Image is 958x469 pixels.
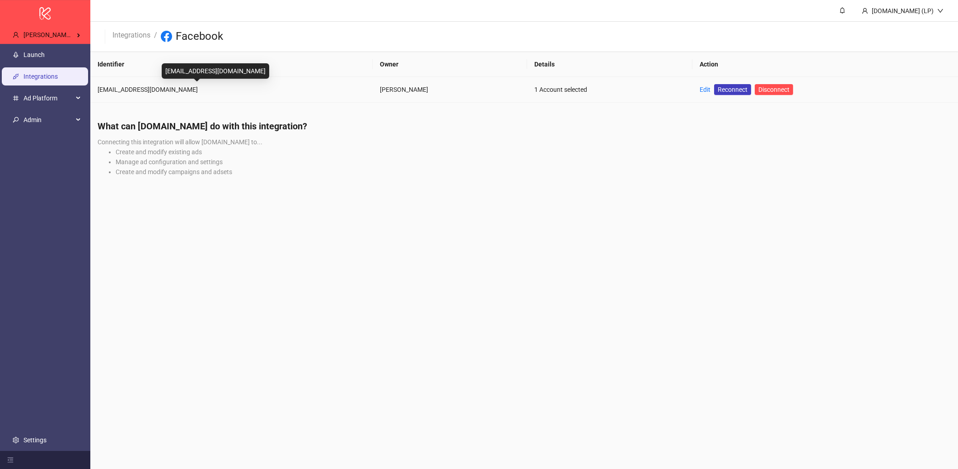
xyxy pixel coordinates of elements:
a: Integrations [23,73,58,80]
a: Settings [23,436,47,444]
a: Integrations [111,29,152,39]
span: key [13,117,19,123]
span: down [937,8,944,14]
span: number [13,95,19,101]
span: Admin [23,111,73,129]
span: Reconnect [718,85,748,95]
th: Identifier [90,52,373,77]
h4: What can [DOMAIN_NAME] do with this integration? [98,120,951,133]
span: user [862,8,868,14]
span: Connecting this integration will allow [DOMAIN_NAME] to... [98,138,262,146]
li: / [154,29,157,44]
a: Reconnect [714,84,751,95]
span: user [13,32,19,38]
div: [PERSON_NAME] [380,85,520,95]
div: [EMAIL_ADDRESS][DOMAIN_NAME] [162,63,269,79]
th: Details [527,52,692,77]
li: Create and modify existing ads [116,147,951,157]
button: Disconnect [755,84,793,95]
th: Action [692,52,958,77]
div: 1 Account selected [534,85,685,95]
span: bell [839,7,846,14]
li: Manage ad configuration and settings [116,157,951,167]
span: Disconnect [758,86,790,93]
div: [DOMAIN_NAME] (LP) [868,6,937,16]
span: Ad Platform [23,89,73,107]
a: Edit [700,86,710,93]
li: Create and modify campaigns and adsets [116,167,951,177]
span: [PERSON_NAME] Kitchn [23,31,91,38]
th: Owner [373,52,527,77]
a: Launch [23,51,45,58]
h3: Facebook [176,29,223,44]
span: menu-fold [7,457,14,463]
div: [EMAIL_ADDRESS][DOMAIN_NAME] [98,85,365,95]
